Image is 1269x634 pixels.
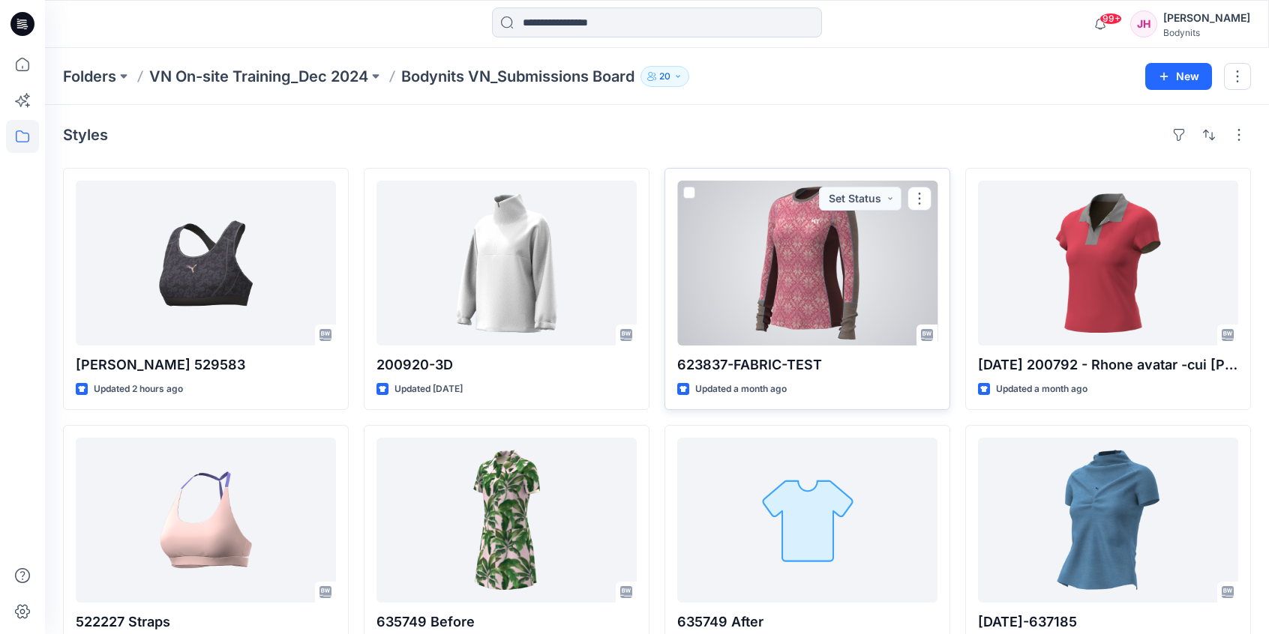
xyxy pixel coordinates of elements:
p: 623837-FABRIC-TEST [677,354,937,375]
p: 522227 Straps [76,612,336,633]
p: Bodynits VN_Submissions Board [401,66,634,87]
a: VN On-site Training_Dec 2024 [149,66,368,87]
div: Bodynits [1163,27,1250,38]
p: Updated 2 hours ago [94,381,183,397]
p: 635749 Before [376,612,637,633]
p: Updated a month ago [695,381,787,397]
div: [PERSON_NAME] [1163,9,1250,27]
a: 623837-FABRIC-TEST [677,181,937,345]
button: New [1145,63,1212,90]
p: Updated [DATE] [394,381,463,397]
div: JH [1130,10,1157,37]
a: 27june-637185 [978,438,1238,603]
p: Updated a month ago [996,381,1087,397]
a: 522227 Straps [76,438,336,603]
a: 635749 Before [376,438,637,603]
a: 635749 After [677,438,937,603]
p: [PERSON_NAME] 529583 [76,354,336,375]
h4: Styles [63,126,108,144]
p: 20 [659,68,670,85]
a: Folders [63,66,116,87]
p: 635749 After [677,612,937,633]
p: 200920-3D [376,354,637,375]
a: Eunice 529583 [76,181,336,345]
a: 200920-3D [376,181,637,345]
span: 99+ [1099,13,1122,25]
p: [DATE]-637185 [978,612,1238,633]
a: 30 June 200792 - Rhone avatar -cui hong [978,181,1238,345]
button: 20 [640,66,689,87]
p: [DATE] 200792 - Rhone avatar -cui [PERSON_NAME] [978,354,1238,375]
